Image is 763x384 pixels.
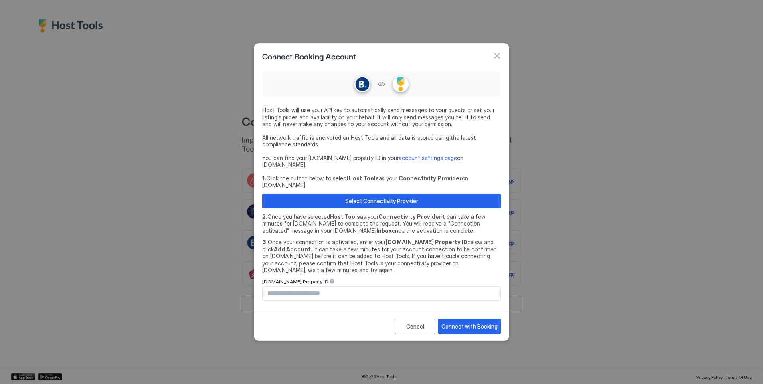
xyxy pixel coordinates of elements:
[262,175,266,182] b: 1.
[262,239,501,274] span: Once your connection is activated, enter your below and click . It can take a few minutes for you...
[262,107,501,128] span: Host Tools will use your API key to automatically send messages to your guests or set your listin...
[349,175,379,182] b: Host Tools
[441,322,498,331] div: Connect with Booking
[274,246,311,253] b: Add Account
[385,239,468,245] b: [DOMAIN_NAME] Property ID
[262,154,501,168] span: You can find your [DOMAIN_NAME] property ID in your on [DOMAIN_NAME].
[330,213,360,220] b: Host Tools
[438,319,501,334] button: Connect with Booking
[262,279,328,285] span: [DOMAIN_NAME] Property ID
[399,154,457,161] a: account settings page
[262,194,501,208] button: Select Connectivity Provider
[378,213,441,220] b: Connectivity Provider
[399,175,462,182] b: Connectivity Provider
[8,357,27,376] iframe: Intercom live chat
[262,175,501,189] span: Click the button below to select as your on [DOMAIN_NAME].
[262,239,268,245] b: 3.
[376,227,392,234] b: Inbox
[345,197,418,205] div: Select Connectivity Provider
[262,50,356,62] span: Connect Booking Account
[262,134,501,148] span: All network traffic is encrypted on Host Tools and all data is stored using the latest compliance...
[263,287,500,300] input: Input Field
[262,213,501,234] span: Once you have selected as your it can take a few minutes for [DOMAIN_NAME] to complete the reques...
[262,213,267,220] b: 2.
[395,319,435,334] button: Cancel
[406,322,424,331] div: Cancel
